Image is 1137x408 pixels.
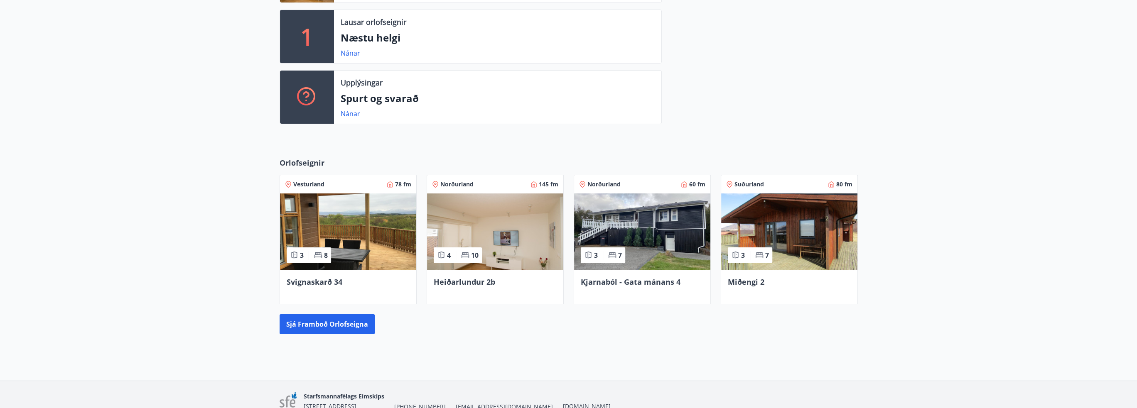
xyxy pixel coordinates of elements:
p: Næstu helgi [341,31,655,45]
span: Norðurland [440,180,474,188]
span: Starfsmannafélags Eimskips [304,392,384,400]
span: 8 [324,251,328,260]
span: 3 [594,251,598,260]
span: Orlofseignir [280,157,324,168]
span: 3 [741,251,745,260]
span: Svignaskarð 34 [287,277,342,287]
span: 80 fm [836,180,852,188]
p: Upplýsingar [341,77,383,88]
span: 7 [765,251,769,260]
p: Lausar orlofseignir [341,17,406,27]
p: 1 [300,21,314,52]
span: 145 fm [539,180,558,188]
img: Paella dish [280,193,416,270]
span: Kjarnaból - Gata mánans 4 [581,277,680,287]
img: Paella dish [427,193,563,270]
p: Spurt og svarað [341,91,655,105]
a: Nánar [341,109,360,118]
span: Heiðarlundur 2b [434,277,495,287]
span: 10 [471,251,479,260]
a: Nánar [341,49,360,58]
button: Sjá framboð orlofseigna [280,314,375,334]
span: Vesturland [293,180,324,188]
span: 60 fm [689,180,705,188]
span: 4 [447,251,451,260]
span: Miðengi 2 [728,277,764,287]
span: 7 [618,251,622,260]
span: Norðurland [587,180,621,188]
img: Paella dish [574,193,710,270]
span: Suðurland [734,180,764,188]
img: Paella dish [721,193,857,270]
span: 3 [300,251,304,260]
span: 78 fm [395,180,411,188]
